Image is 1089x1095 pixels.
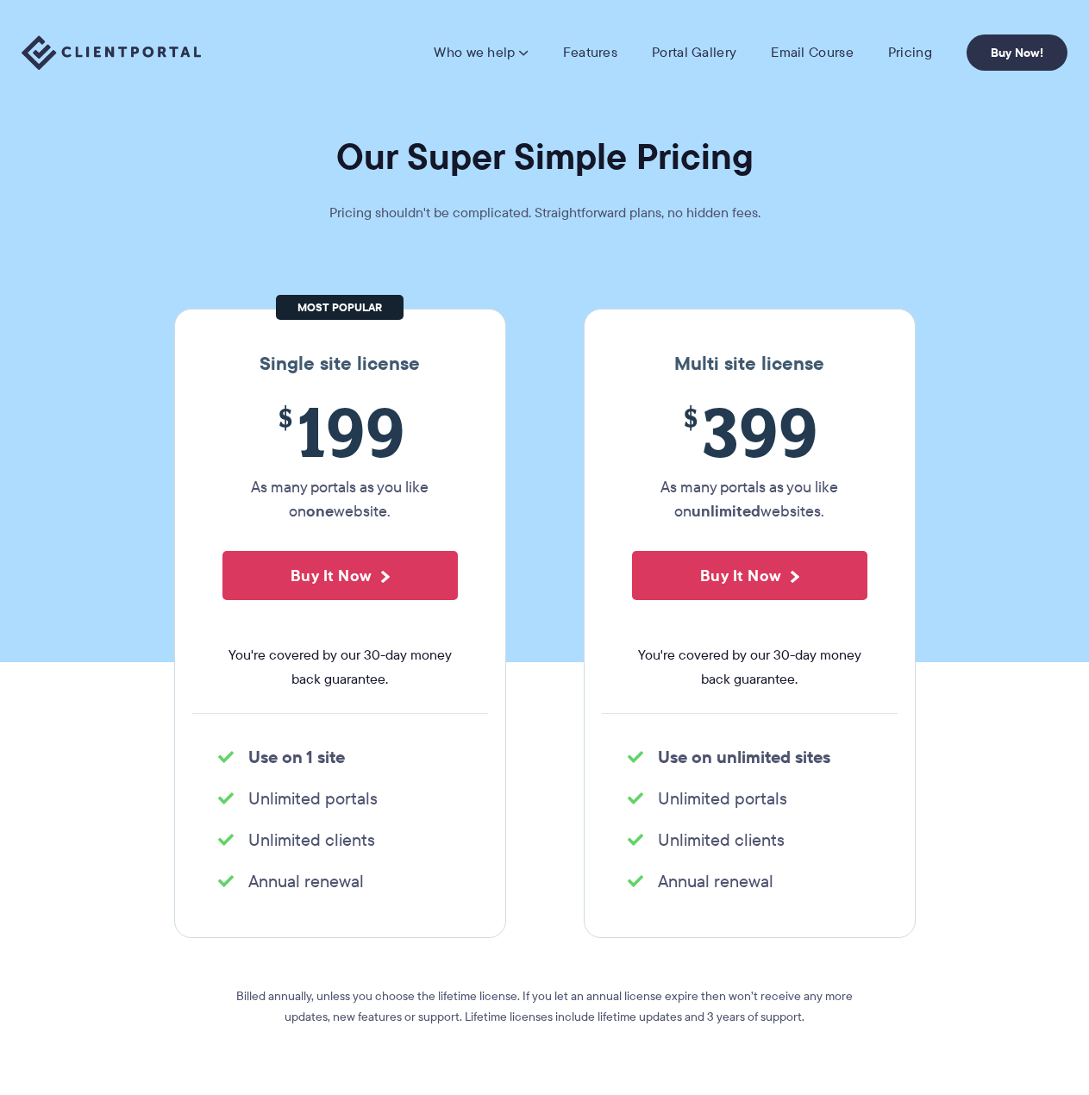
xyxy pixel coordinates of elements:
span: 199 [222,392,458,471]
li: Annual renewal [628,869,872,893]
strong: Use on 1 site [248,744,345,770]
a: Portal Gallery [652,44,736,61]
h3: Single site license [192,353,488,375]
li: Unlimited portals [628,786,872,810]
li: Unlimited portals [218,786,462,810]
li: Annual renewal [218,869,462,893]
a: Email Course [771,44,854,61]
strong: one [306,499,334,522]
li: Unlimited clients [628,828,872,852]
li: Unlimited clients [218,828,462,852]
a: Pricing [888,44,932,61]
span: You're covered by our 30-day money back guarantee. [632,643,867,691]
a: Who we help [434,44,528,61]
span: 399 [632,392,867,471]
p: Billed annually, unless you choose the lifetime license. If you let an annual license expire then... [235,985,855,1027]
strong: Use on unlimited sites [658,744,830,770]
p: As many portals as you like on websites. [632,475,867,523]
button: Buy It Now [632,551,867,600]
a: Buy Now! [967,34,1067,71]
a: Features [563,44,617,61]
strong: unlimited [692,499,760,522]
p: Pricing shouldn't be complicated. Straightforward plans, no hidden fees. [286,201,804,225]
span: You're covered by our 30-day money back guarantee. [222,643,458,691]
button: Buy It Now [222,551,458,600]
p: As many portals as you like on website. [222,475,458,523]
h3: Multi site license [602,353,898,375]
